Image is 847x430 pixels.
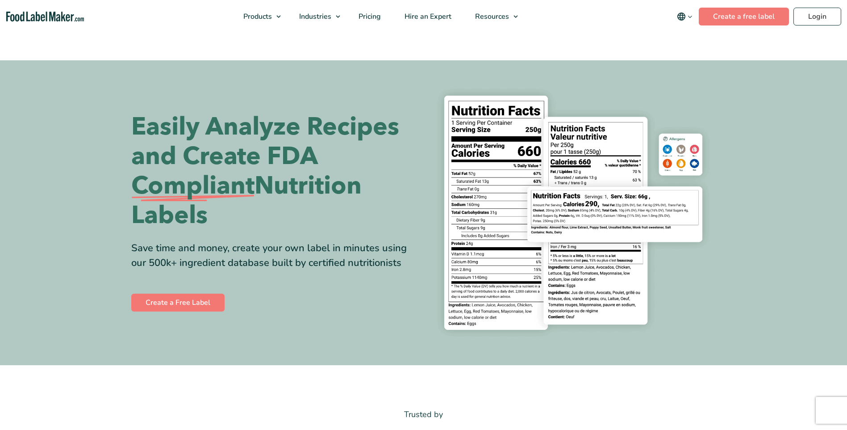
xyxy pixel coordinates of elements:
span: Industries [296,12,332,21]
span: Pricing [356,12,382,21]
div: Save time and money, create your own label in minutes using our 500k+ ingredient database built b... [131,241,417,270]
span: Compliant [131,171,255,201]
p: Trusted by [131,408,716,421]
span: Products [241,12,273,21]
a: Create a free label [699,8,789,25]
a: Login [793,8,841,25]
span: Resources [472,12,510,21]
a: Create a Free Label [131,294,225,312]
h1: Easily Analyze Recipes and Create FDA Nutrition Labels [131,112,417,230]
span: Hire an Expert [402,12,452,21]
